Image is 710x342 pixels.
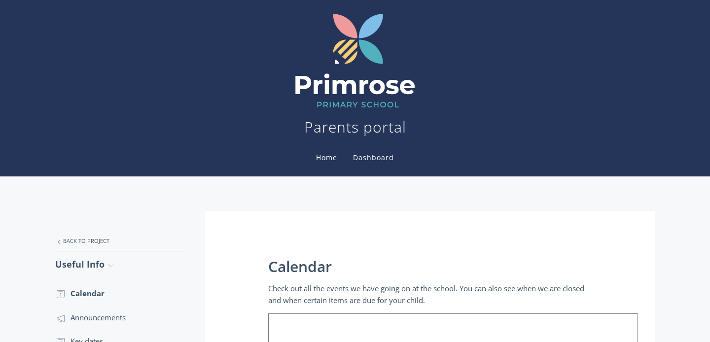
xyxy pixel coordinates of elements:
p: Check out all the events we have going on at the school. You can also see when we are closed and ... [268,282,592,307]
a: Back to Project [55,231,185,251]
a: Dashboard [351,153,396,162]
a: Calendar [55,281,185,305]
a: Announcements [55,306,185,329]
a: Useful Info [55,251,185,277]
h1: Parents portal [304,117,406,137]
h1: Calendar [268,258,592,275]
a: Home [314,153,339,162]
